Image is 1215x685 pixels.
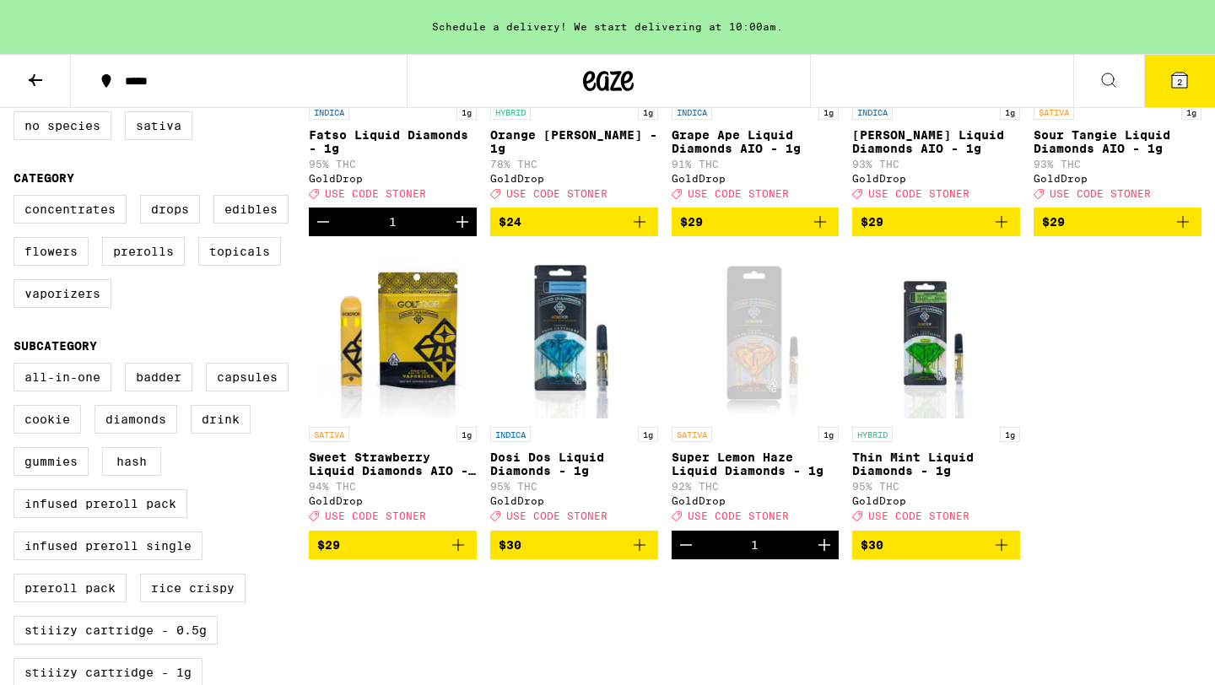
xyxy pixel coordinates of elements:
label: Drops [140,195,200,224]
p: SATIVA [1034,105,1074,120]
p: 93% THC [852,159,1020,170]
legend: Category [13,171,74,185]
label: Rice Crispy [140,574,246,602]
div: GoldDrop [1034,173,1201,184]
p: 78% THC [490,159,658,170]
button: 2 [1144,55,1215,107]
span: $30 [861,538,883,552]
label: Vaporizers [13,279,111,308]
button: Increment [448,208,477,236]
p: 95% THC [852,481,1020,492]
p: Grape Ape Liquid Diamonds AIO - 1g [672,128,840,155]
button: Add to bag [490,531,658,559]
div: GoldDrop [309,173,477,184]
button: Add to bag [852,531,1020,559]
button: Add to bag [309,531,477,559]
div: 1 [389,215,397,229]
p: 95% THC [309,159,477,170]
span: USE CODE STONER [506,188,607,199]
label: Badder [125,363,192,391]
button: Increment [810,531,839,559]
label: STIIIZY Cartridge - 0.5g [13,616,218,645]
div: GoldDrop [490,495,658,506]
label: Drink [191,405,251,434]
p: SATIVA [309,427,349,442]
p: INDICA [490,427,531,442]
label: Sativa [125,111,192,140]
a: Open page for Thin Mint Liquid Diamonds - 1g from GoldDrop [852,250,1020,530]
div: 1 [751,538,759,552]
span: $29 [680,215,703,229]
p: 1g [1000,105,1020,120]
span: USE CODE STONER [1050,188,1151,199]
label: Hash [102,447,161,476]
span: 2 [1177,77,1182,87]
span: USE CODE STONER [868,511,969,522]
button: Add to bag [672,208,840,236]
span: $29 [1042,215,1065,229]
span: $29 [317,538,340,552]
span: $30 [499,538,521,552]
p: Fatso Liquid Diamonds - 1g [309,128,477,155]
p: 95% THC [490,481,658,492]
div: GoldDrop [852,173,1020,184]
p: 1g [638,427,658,442]
span: USE CODE STONER [688,511,789,522]
p: INDICA [672,105,712,120]
label: All-In-One [13,363,111,391]
label: Prerolls [102,237,185,266]
span: USE CODE STONER [688,188,789,199]
p: INDICA [309,105,349,120]
p: 94% THC [309,481,477,492]
label: Capsules [206,363,289,391]
legend: Subcategory [13,339,97,353]
p: Dosi Dos Liquid Diamonds - 1g [490,450,658,477]
span: USE CODE STONER [325,188,426,199]
div: GoldDrop [309,495,477,506]
label: Topicals [198,237,281,266]
button: Decrement [672,531,700,559]
p: Orange [PERSON_NAME] - 1g [490,128,658,155]
img: GoldDrop - Dosi Dos Liquid Diamonds - 1g [494,250,654,418]
button: Add to bag [1034,208,1201,236]
p: 1g [456,427,477,442]
p: HYBRID [490,105,531,120]
p: SATIVA [672,427,712,442]
p: 1g [638,105,658,120]
p: Super Lemon Haze Liquid Diamonds - 1g [672,450,840,477]
label: Concentrates [13,195,127,224]
button: Decrement [309,208,337,236]
p: Thin Mint Liquid Diamonds - 1g [852,450,1020,477]
a: Open page for Dosi Dos Liquid Diamonds - 1g from GoldDrop [490,250,658,530]
div: GoldDrop [672,495,840,506]
p: 1g [1181,105,1201,120]
button: Add to bag [852,208,1020,236]
p: 1g [1000,427,1020,442]
label: Preroll Pack [13,574,127,602]
p: Sweet Strawberry Liquid Diamonds AIO - 1g [309,450,477,477]
p: 1g [818,427,839,442]
p: HYBRID [852,427,893,442]
p: 92% THC [672,481,840,492]
p: INDICA [852,105,893,120]
label: Gummies [13,447,89,476]
a: Open page for Sweet Strawberry Liquid Diamonds AIO - 1g from GoldDrop [309,250,477,530]
label: Flowers [13,237,89,266]
span: USE CODE STONER [868,188,969,199]
p: 1g [818,105,839,120]
img: GoldDrop - Sweet Strawberry Liquid Diamonds AIO - 1g [315,250,471,418]
span: USE CODE STONER [325,511,426,522]
label: Infused Preroll Single [13,531,202,560]
p: 1g [456,105,477,120]
span: $24 [499,215,521,229]
p: 93% THC [1034,159,1201,170]
span: USE CODE STONER [506,511,607,522]
div: GoldDrop [490,173,658,184]
p: Sour Tangie Liquid Diamonds AIO - 1g [1034,128,1201,155]
span: Hi. Need any help? [10,12,121,25]
span: $29 [861,215,883,229]
label: No Species [13,111,111,140]
button: Add to bag [490,208,658,236]
div: GoldDrop [852,495,1020,506]
p: [PERSON_NAME] Liquid Diamonds AIO - 1g [852,128,1020,155]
